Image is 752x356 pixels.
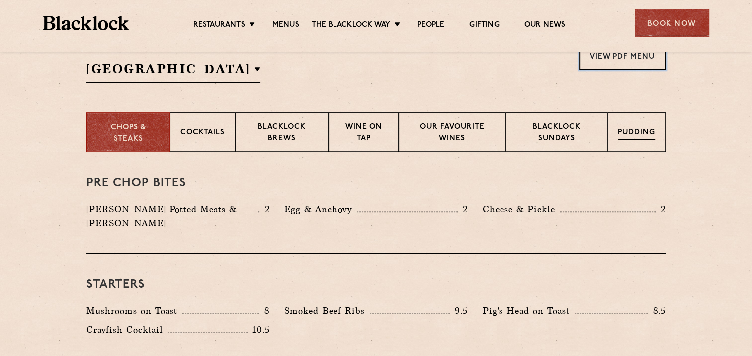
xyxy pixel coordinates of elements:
p: 2 [259,203,269,216]
p: [PERSON_NAME] Potted Meats & [PERSON_NAME] [86,202,258,230]
p: Blacklock Brews [246,122,318,145]
p: 8 [259,304,269,317]
div: Book Now [635,9,709,37]
p: Mushrooms on Toast [86,304,182,318]
img: BL_Textured_Logo-footer-cropped.svg [43,16,129,30]
p: Egg & Anchovy [284,202,357,216]
p: Pig's Head on Toast [483,304,575,318]
p: Pudding [618,127,655,140]
p: 8.5 [648,304,666,317]
a: Gifting [469,20,499,31]
a: Menus [272,20,299,31]
p: Blacklock Sundays [516,122,597,145]
p: Cheese & Pickle [483,202,560,216]
p: Our favourite wines [409,122,496,145]
a: View PDF Menu [579,42,666,70]
h3: Pre Chop Bites [86,177,666,190]
h3: Starters [86,278,666,291]
p: Chops & Steaks [97,122,160,145]
a: People [418,20,444,31]
p: Cocktails [180,127,225,140]
p: 9.5 [450,304,468,317]
h2: [GEOGRAPHIC_DATA] [86,60,260,83]
a: The Blacklock Way [312,20,390,31]
p: 10.5 [248,323,269,336]
p: Crayfish Cocktail [86,323,168,337]
a: Our News [524,20,566,31]
a: Restaurants [193,20,245,31]
p: 2 [656,203,666,216]
p: Smoked Beef Ribs [284,304,370,318]
p: Wine on Tap [339,122,388,145]
p: 2 [458,203,468,216]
